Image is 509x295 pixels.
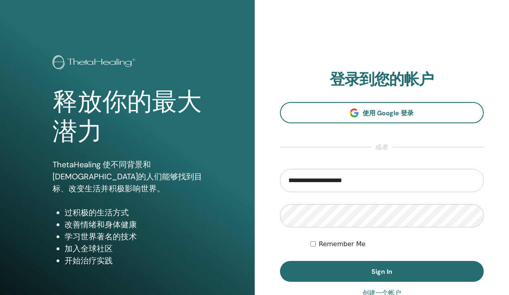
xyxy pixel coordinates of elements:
div: Keep me authenticated indefinitely or until I manually logout [310,239,484,249]
p: ThetaHealing 使不同背景和[DEMOGRAPHIC_DATA]的人们能够找到目标、改变生活并积极影响世界。 [53,159,202,195]
span: 使用 Google 登录 [363,109,414,117]
h1: 释放你的最大潜力 [53,87,202,147]
label: Remember Me [319,239,366,249]
h2: 登录到您的帐户 [280,70,484,89]
button: Sign In [280,261,484,282]
span: 或者 [371,142,392,152]
li: 开始治疗实践 [65,255,202,267]
a: 使用 Google 登录 [280,102,484,123]
li: 学习世界著名的技术 [65,231,202,243]
li: 改善情绪和身体健康 [65,219,202,231]
li: 加入全球社区 [65,243,202,255]
span: Sign In [371,267,392,276]
li: 过积极的生活方式 [65,207,202,219]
